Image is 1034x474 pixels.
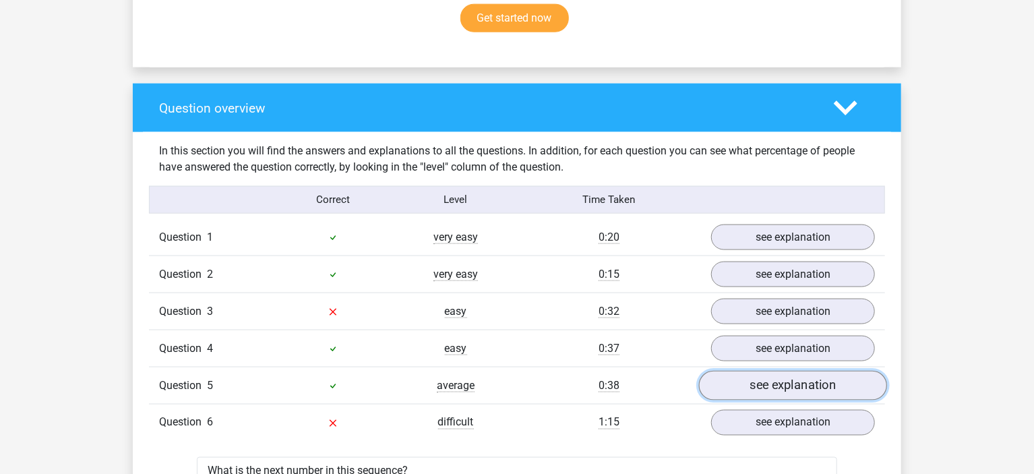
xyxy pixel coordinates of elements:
[433,268,478,281] span: very easy
[599,379,619,392] span: 0:38
[207,305,213,318] span: 3
[517,192,701,208] div: Time Taken
[711,410,875,436] a: see explanation
[460,4,569,32] a: Get started now
[699,371,887,401] a: see explanation
[207,416,213,429] span: 6
[445,305,467,318] span: easy
[207,231,213,243] span: 1
[438,416,474,429] span: difficult
[445,342,467,355] span: easy
[711,262,875,287] a: see explanation
[394,192,517,208] div: Level
[159,229,207,245] span: Question
[599,268,619,281] span: 0:15
[599,305,619,318] span: 0:32
[149,143,885,175] div: In this section you will find the answers and explanations to all the questions. In addition, for...
[159,303,207,320] span: Question
[272,192,395,208] div: Correct
[159,340,207,357] span: Question
[433,231,478,244] span: very easy
[207,379,213,392] span: 5
[159,415,207,431] span: Question
[437,379,475,392] span: average
[159,100,814,116] h4: Question overview
[599,416,619,429] span: 1:15
[159,266,207,283] span: Question
[711,299,875,324] a: see explanation
[711,336,875,361] a: see explanation
[207,342,213,355] span: 4
[599,231,619,244] span: 0:20
[599,342,619,355] span: 0:37
[159,378,207,394] span: Question
[711,225,875,250] a: see explanation
[207,268,213,280] span: 2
